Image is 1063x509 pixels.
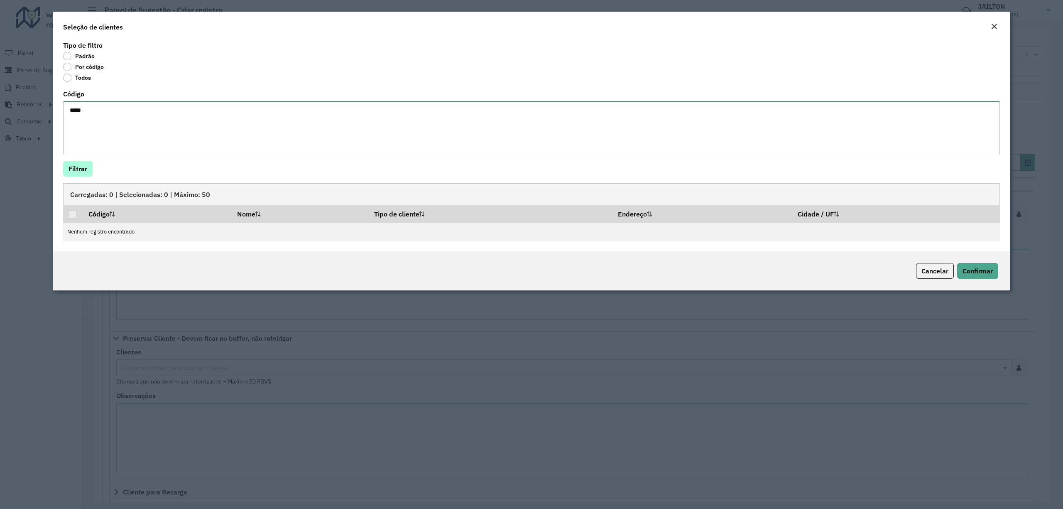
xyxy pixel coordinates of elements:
div: Carregadas: 0 | Selecionadas: 0 | Máximo: 50 [63,183,1000,205]
th: Cidade / UF [792,205,999,222]
h4: Seleção de clientes [63,22,123,32]
th: Código [83,205,231,222]
label: Tipo de filtro [63,40,103,50]
button: Close [988,22,1000,32]
span: Cancelar [921,267,948,275]
th: Nome [231,205,368,222]
td: Nenhum registro encontrado [63,223,1000,241]
button: Cancelar [916,263,954,279]
th: Endereço [612,205,792,222]
label: Por código [63,63,104,71]
button: Filtrar [63,161,93,177]
em: Fechar [991,23,997,30]
label: Padrão [63,52,95,60]
span: Confirmar [963,267,993,275]
label: Código [63,89,84,99]
th: Tipo de cliente [368,205,612,222]
button: Confirmar [957,263,998,279]
label: Todos [63,74,91,82]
